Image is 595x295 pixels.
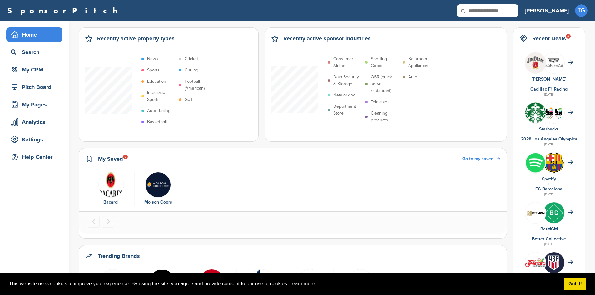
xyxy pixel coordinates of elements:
div: [DATE] [520,242,578,247]
a: Settings [6,132,62,147]
span: TG [575,4,588,17]
p: Basketball [147,119,167,125]
a: Buildingmissing [91,269,134,294]
div: My Pages [9,99,62,110]
img: Data [98,172,124,198]
div: Help Center [9,151,62,163]
a: + [548,81,550,87]
img: Vrpucdn2 400x400 [525,152,546,173]
img: 06ufelzc 400x400 [199,269,225,295]
img: Open uri20141112 64162 1yeofb6?1415809477 [543,152,564,174]
img: Molson coors logo [145,172,171,198]
a: Better Collective [532,236,566,242]
img: Fcgoatp8 400x400 [543,52,564,73]
div: Search [9,47,62,58]
p: Auto [408,74,417,81]
p: News [147,56,158,62]
img: 255px adam eve company logo.svg [347,269,373,295]
a: Analytics [6,115,62,129]
a: Aaeaaqaaaaaaaad2aaaajdbmmwfjnmnmltmzmgmtndlioc1hzgiyltlmowi1mzawyzk2yq [290,269,330,294]
a: Go to my saved [462,155,500,162]
button: Previous slide [88,216,100,228]
span: Go to my saved [462,156,493,161]
p: Cleaning products [371,110,399,124]
div: 1 of 2 [88,172,135,206]
p: Data Security & Storage [333,74,362,87]
h2: Recently active sponsor industries [283,34,371,43]
p: Sporting Goods [371,56,399,69]
a: Starbucks [539,126,559,132]
div: [DATE] [520,142,578,147]
a: Open uri20141112 50798 agc8hr [240,269,283,294]
img: Aaeaaqaaaaaaaad2aaaajdbmmwfjnmnmltmzmgmtndlioc1hzgiyltlmowi1mzawyzk2yq [297,269,323,295]
a: My CRM [6,62,62,77]
a: Molson coors logo Molson Coors [138,172,178,206]
a: Spotify [542,176,556,182]
span: This website uses cookies to improve your experience. By using the site, you agree and provide co... [9,279,559,288]
a: 255px adam eve company logo.svg [337,269,384,294]
img: whvs id 400x400 [543,252,564,273]
div: Settings [9,134,62,145]
a: learn more about cookies [289,279,316,288]
img: Data [149,269,175,295]
a: Pitch Board [6,80,62,94]
a: Search [6,45,62,59]
p: Auto Racing [147,107,171,114]
a: 2028 Los Angeles Olympics [521,136,577,142]
a: FC Barcelona [535,186,563,192]
img: Open uri20141112 50798 agc8hr [249,269,274,295]
h2: Recent Deals [532,34,566,43]
img: Buildingmissing [100,269,125,295]
a: My Pages [6,97,62,112]
a: Help Center [6,150,62,164]
a: [PERSON_NAME] [525,4,569,17]
div: [DATE] [520,92,578,97]
a: SponsorPitch [7,7,121,15]
h2: Trending Brands [98,252,140,260]
img: Inc kuuz 400x400 [543,202,564,223]
a: 06ufelzc 400x400 [190,269,233,294]
div: 2 of 2 [135,172,181,206]
div: Pitch Board [9,81,62,93]
img: Jyyddrmw 400x400 [525,52,546,73]
p: Bathroom Appliances [408,56,437,69]
p: Cricket [185,56,198,62]
a: Data Bacardi [91,172,131,206]
a: dismiss cookie message [564,278,586,290]
p: Football (American) [185,78,213,92]
h2: Recently active property types [97,34,175,43]
p: Television [371,99,390,106]
a: + [548,231,550,237]
p: Curling [185,67,198,74]
div: My CRM [9,64,62,75]
a: + [548,131,550,137]
a: BetMGM [540,226,558,232]
div: 9 [566,34,571,39]
p: Department Store [333,103,362,117]
a: [PERSON_NAME] [532,76,566,82]
div: [DATE] [520,192,578,197]
div: Home [9,29,62,40]
p: Sports [147,67,160,74]
p: Golf [185,96,192,103]
div: Molson Coors [138,199,178,206]
button: Next slide [102,216,114,228]
img: Csrq75nh 400x400 [543,102,564,123]
p: Education [147,78,166,85]
h3: [PERSON_NAME] [525,6,569,15]
a: + [548,181,550,187]
h2: My Saved [98,155,123,163]
img: Open uri20141112 50798 1m0bak2 [525,102,546,123]
p: Integration - Sports [147,89,176,103]
div: 2 [123,155,128,159]
p: Networking [333,92,355,99]
img: Screen shot 2020 11 05 at 10.46.00 am [525,207,546,218]
div: Bacardi [91,199,131,206]
a: Home [6,27,62,42]
img: Ferrara candy logo [525,258,546,268]
a: Cadillac F1 Racing [530,86,568,92]
p: Consumer Airline [333,56,362,69]
p: QSR (quick serve restaurant) [371,74,399,94]
div: Analytics [9,116,62,128]
a: Data [141,269,184,294]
